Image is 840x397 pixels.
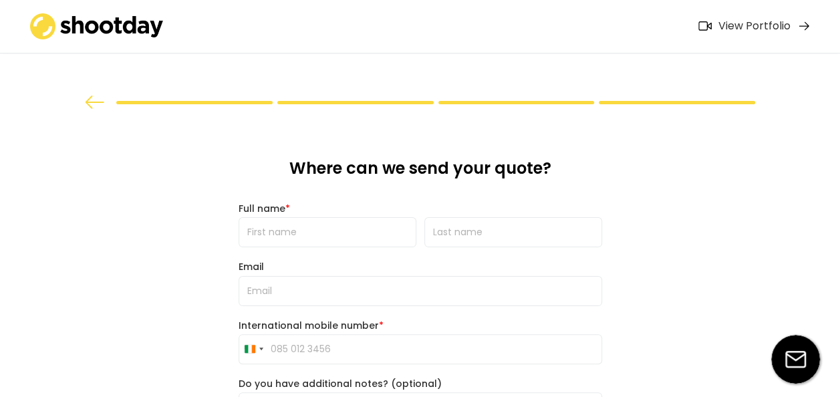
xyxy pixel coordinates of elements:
[239,203,602,215] div: Full name
[718,19,791,33] div: View Portfolio
[239,378,602,390] div: Do you have additional notes? (optional)
[239,334,602,364] input: 085 012 3456
[424,217,602,247] input: Last name
[771,335,820,384] img: email-icon%20%281%29.svg
[239,335,267,364] button: Selected country
[30,13,164,39] img: shootday_logo.png
[85,96,105,109] img: arrow%20back.svg
[698,21,712,31] img: Icon%20feather-video%402x.png
[239,261,602,273] div: Email
[239,158,602,189] div: Where can we send your quote?
[239,217,416,247] input: First name
[239,276,602,306] input: Email
[239,319,602,332] div: International mobile number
